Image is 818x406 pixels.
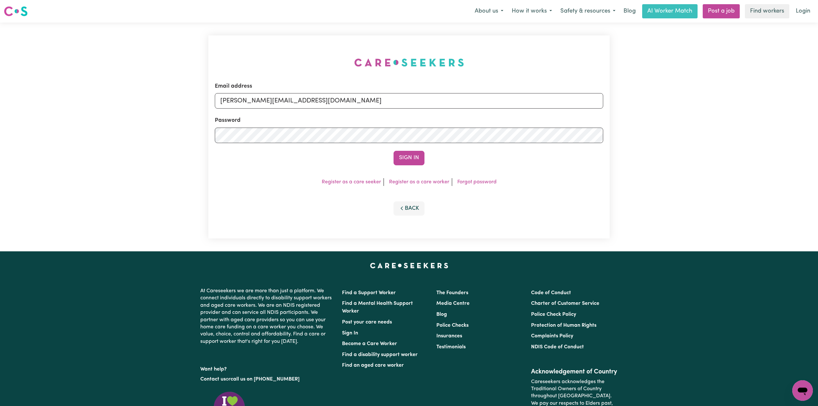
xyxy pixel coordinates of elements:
a: Testimonials [436,344,466,350]
h2: Acknowledgement of Country [531,368,618,376]
a: Charter of Customer Service [531,301,599,306]
a: Login [792,4,814,18]
a: call us on [PHONE_NUMBER] [231,377,300,382]
a: Careseekers home page [370,263,448,268]
input: Email address [215,93,603,109]
a: Code of Conduct [531,290,571,295]
button: How it works [508,5,556,18]
a: The Founders [436,290,468,295]
a: Blog [620,4,640,18]
a: Post a job [703,4,740,18]
a: Blog [436,312,447,317]
a: AI Worker Match [642,4,698,18]
p: Want help? [200,363,334,373]
a: Find an aged care worker [342,363,404,368]
a: Post your care needs [342,320,392,325]
a: Contact us [200,377,226,382]
button: Safety & resources [556,5,620,18]
img: Careseekers logo [4,5,28,17]
a: Forgot password [457,179,497,185]
a: Careseekers logo [4,4,28,19]
a: Insurances [436,333,462,339]
label: Email address [215,82,252,91]
a: Become a Care Worker [342,341,397,346]
a: NDIS Code of Conduct [531,344,584,350]
a: Protection of Human Rights [531,323,596,328]
p: At Careseekers we are more than just a platform. We connect individuals directly to disability su... [200,285,334,348]
a: Register as a care seeker [322,179,381,185]
iframe: Button to launch messaging window [792,380,813,401]
a: Sign In [342,331,358,336]
a: Find workers [745,4,789,18]
a: Police Checks [436,323,469,328]
a: Complaints Policy [531,333,573,339]
label: Password [215,116,241,125]
a: Find a disability support worker [342,352,418,357]
button: Back [394,201,424,216]
p: or [200,373,334,385]
a: Find a Mental Health Support Worker [342,301,413,314]
button: Sign In [394,151,424,165]
a: Register as a care worker [389,179,449,185]
a: Find a Support Worker [342,290,396,295]
a: Police Check Policy [531,312,576,317]
a: Media Centre [436,301,470,306]
button: About us [471,5,508,18]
